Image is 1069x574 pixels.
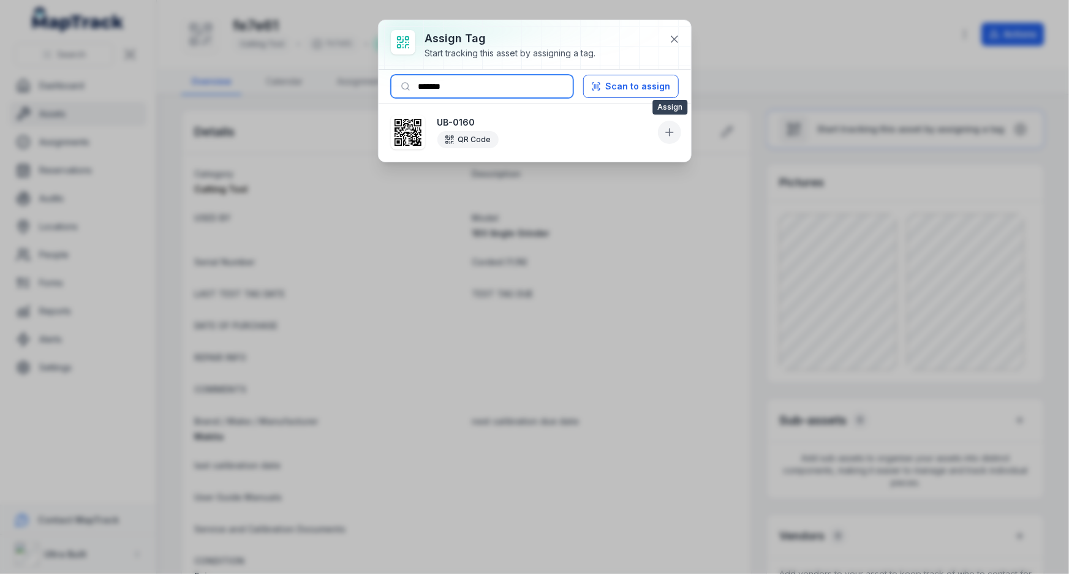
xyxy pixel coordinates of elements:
strong: UB-0160 [437,116,653,129]
h3: Assign tag [425,30,596,47]
button: Scan to assign [583,75,679,98]
div: QR Code [437,131,499,148]
span: Assign [652,100,687,115]
div: Start tracking this asset by assigning a tag. [425,47,596,59]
